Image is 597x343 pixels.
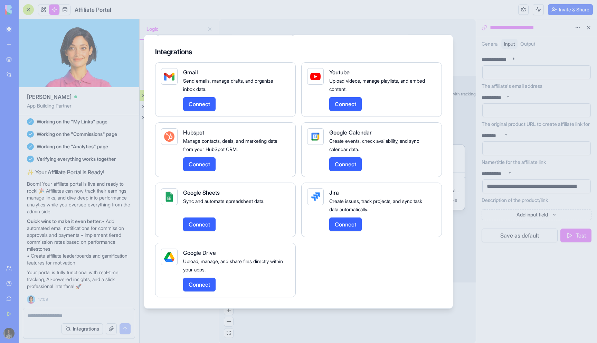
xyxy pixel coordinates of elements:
span: Upload videos, manage playlists, and embed content. [329,78,425,92]
span: Gmail [183,69,198,76]
button: Connect [329,97,362,111]
span: Create issues, track projects, and sync task data automatically. [329,198,422,212]
button: Connect [183,217,216,231]
span: Sync and automate spreadsheet data. [183,198,264,204]
span: Jira [329,189,339,196]
span: Upload, manage, and share files directly within your apps. [183,258,283,272]
button: Connect [183,97,216,111]
span: Create events, check availability, and sync calendar data. [329,138,419,152]
button: Connect [329,157,362,171]
span: Youtube [329,69,350,76]
h4: Integrations [155,47,442,57]
button: Connect [183,157,216,171]
span: Manage contacts, deals, and marketing data from your HubSpot CRM. [183,138,277,152]
button: Connect [183,278,216,291]
span: Google Sheets [183,189,220,196]
button: Connect [329,217,362,231]
span: Send emails, manage drafts, and organize inbox data. [183,78,273,92]
span: Google Drive [183,249,216,256]
span: Hubspot [183,129,204,136]
span: Google Calendar [329,129,372,136]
